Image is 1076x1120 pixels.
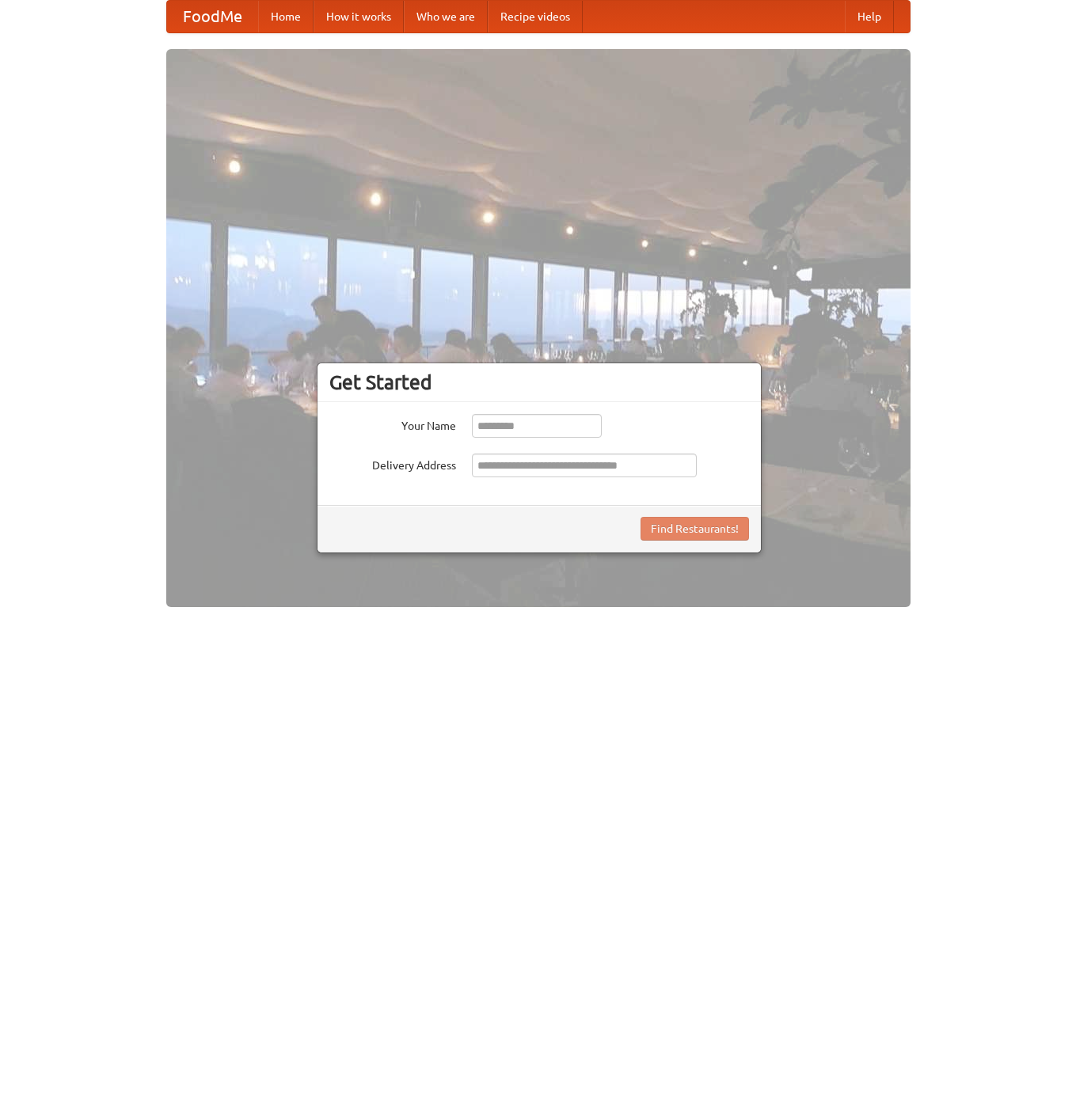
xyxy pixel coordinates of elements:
[314,1,404,32] a: How it works
[329,454,456,473] label: Delivery Address
[329,414,456,434] label: Your Name
[845,1,894,32] a: Help
[641,517,749,541] button: Find Restaurants!
[258,1,314,32] a: Home
[329,370,749,394] h3: Get Started
[404,1,488,32] a: Who we are
[167,1,258,32] a: FoodMe
[488,1,583,32] a: Recipe videos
